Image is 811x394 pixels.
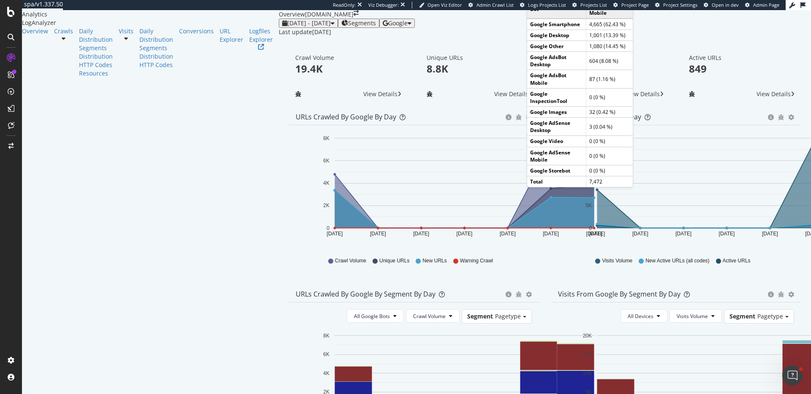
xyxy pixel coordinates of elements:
td: 1,001 (13.39 %) [586,30,633,40]
text: [DATE] [632,231,648,237]
text: [DATE] [500,231,516,237]
a: Segments Distribution [139,44,173,61]
a: Projects List [572,2,607,8]
a: Admin Page [745,2,779,8]
span: All Devices [628,313,653,320]
td: 0 (0 %) [586,88,633,106]
span: View Details [626,90,660,98]
text: 6K [323,158,329,164]
span: Crawl Volume [335,257,366,264]
td: 604 (8.08 %) [586,52,633,70]
div: gear [788,291,794,297]
td: 0 (0 %) [586,165,633,176]
div: bug [778,291,784,297]
a: Open Viz Editor [419,2,462,8]
div: Visits from Google By Segment By Day [558,290,680,298]
text: 6K [323,351,329,357]
div: LogAnalyzer [22,19,279,27]
text: 20K [583,333,592,339]
span: View Details [757,90,791,98]
td: Google AdsBot Desktop [527,52,586,70]
span: Logs Projects List [528,2,566,8]
div: Last update [279,28,331,36]
text: [DATE] [370,231,386,237]
text: 10K [583,370,592,376]
span: Segment [467,312,493,320]
span: View Details [363,90,397,98]
span: New Active URLs (all codes) [645,257,709,264]
text: [DATE] [675,231,691,237]
span: Warning Crawl [460,257,493,264]
td: 87 (1.16 %) [586,70,633,88]
button: Google [379,19,415,28]
text: 0 [589,225,592,231]
div: bug [516,291,522,297]
div: Crawl Volume [295,54,401,62]
p: 849 [689,62,795,76]
text: 4K [323,370,329,376]
text: 8K [323,135,329,141]
button: Crawl Volume [406,309,460,323]
div: gear [526,114,532,120]
div: circle-info [506,114,512,120]
span: Pagetype [757,312,783,320]
td: Google AdSense Mobile [527,147,586,165]
button: Visits Volume [669,309,722,323]
a: Daily Distribution [139,27,173,44]
div: Conversions [179,27,214,35]
span: Unique URLs [379,257,409,264]
div: bug [295,91,301,97]
td: 0 (0 %) [586,147,633,165]
button: [DATE] - [DATE] [279,19,338,28]
td: 32 (0.42 %) [586,106,633,117]
span: [DATE] - [DATE] [287,19,331,27]
div: Viz Debugger: [368,2,399,8]
td: Google Desktop [527,30,586,40]
a: Crawls [54,27,73,35]
text: 2K [323,203,329,209]
a: Logs Projects List [520,2,566,8]
a: Project Page [613,2,649,8]
div: ReadOnly: [333,2,356,8]
div: bug [516,114,522,120]
td: Google Smartphone [527,19,586,30]
svg: A chart. [296,132,620,249]
span: Google [388,19,408,27]
span: Open in dev [712,2,739,8]
td: 4,665 (62.43 %) [586,19,633,30]
div: [DOMAIN_NAME] [305,10,354,19]
a: URL Explorer [220,27,243,44]
text: [DATE] [327,231,343,237]
a: Overview [22,27,48,35]
td: Google Other [527,40,586,51]
span: Open Viz Editor [427,2,462,8]
text: [DATE] [589,231,605,237]
span: Visits Volume [677,313,708,320]
div: circle-info [768,291,774,297]
text: 5K [585,203,592,209]
span: New URLs [422,257,446,264]
a: HTTP Codes [139,61,173,69]
span: Segments [348,20,376,27]
div: URLs Crawled by Google By Segment By Day [296,290,435,298]
a: HTTP Codes [79,61,113,69]
text: 0 [327,225,329,231]
a: Resources [79,69,113,78]
span: Admin Crawl List [476,2,514,8]
span: Crawl Volume [413,313,446,320]
a: Daily Distribution [79,27,113,44]
text: [DATE] [457,231,473,237]
div: bug [427,91,433,97]
span: Project Settings [663,2,697,8]
a: Open in dev [704,2,739,8]
span: Active URLs [723,257,751,264]
button: Segments [338,19,379,28]
div: gear [526,291,532,297]
td: Google Images [527,106,586,117]
td: Google AdsBot Mobile [527,70,586,88]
